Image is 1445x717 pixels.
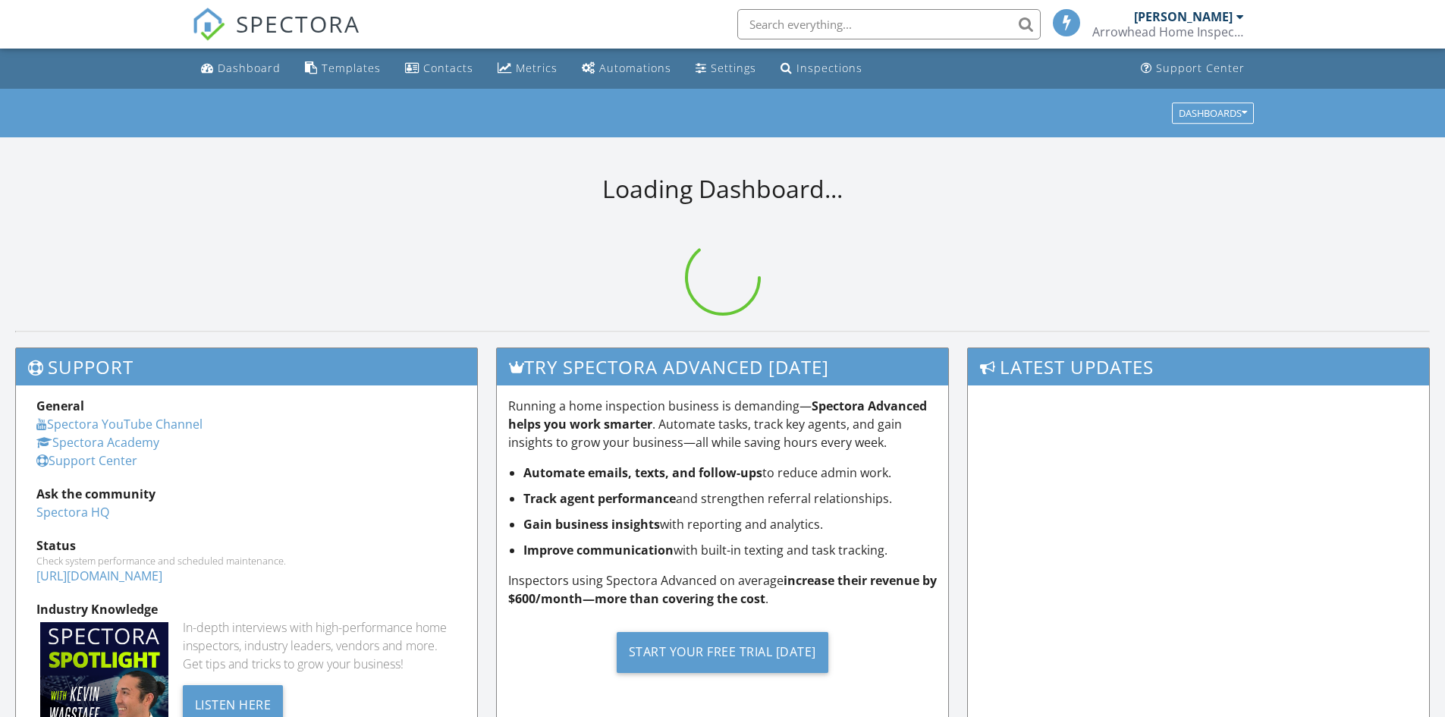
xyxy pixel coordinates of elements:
[576,55,677,83] a: Automations (Basic)
[192,8,225,41] img: The Best Home Inspection Software - Spectora
[737,9,1041,39] input: Search everything...
[796,61,862,75] div: Inspections
[508,571,938,608] p: Inspectors using Spectora Advanced on average .
[523,464,938,482] li: to reduce admin work.
[523,489,938,508] li: and strengthen referral relationships.
[36,600,457,618] div: Industry Knowledge
[1172,102,1254,124] button: Dashboards
[1179,108,1247,118] div: Dashboards
[1134,9,1233,24] div: [PERSON_NAME]
[523,542,674,558] strong: Improve communication
[36,398,84,414] strong: General
[508,620,938,684] a: Start Your Free Trial [DATE]
[36,504,109,520] a: Spectora HQ
[423,61,473,75] div: Contacts
[711,61,756,75] div: Settings
[16,348,477,385] h3: Support
[508,397,938,451] p: Running a home inspection business is demanding— . Automate tasks, track key agents, and gain ins...
[36,536,457,555] div: Status
[36,568,162,584] a: [URL][DOMAIN_NAME]
[36,555,457,567] div: Check system performance and scheduled maintenance.
[183,696,284,712] a: Listen Here
[192,20,360,52] a: SPECTORA
[1135,55,1251,83] a: Support Center
[497,348,949,385] h3: Try spectora advanced [DATE]
[36,452,137,469] a: Support Center
[968,348,1429,385] h3: Latest Updates
[508,398,927,432] strong: Spectora Advanced helps you work smarter
[322,61,381,75] div: Templates
[508,572,937,607] strong: increase their revenue by $600/month—more than covering the cost
[236,8,360,39] span: SPECTORA
[195,55,287,83] a: Dashboard
[492,55,564,83] a: Metrics
[523,464,762,481] strong: Automate emails, texts, and follow-ups
[516,61,558,75] div: Metrics
[36,434,159,451] a: Spectora Academy
[399,55,479,83] a: Contacts
[523,541,938,559] li: with built-in texting and task tracking.
[690,55,762,83] a: Settings
[774,55,869,83] a: Inspections
[1156,61,1245,75] div: Support Center
[36,416,203,432] a: Spectora YouTube Channel
[1092,24,1244,39] div: Arrowhead Home Inspections, LLC
[523,516,660,533] strong: Gain business insights
[523,490,676,507] strong: Track agent performance
[617,632,828,673] div: Start Your Free Trial [DATE]
[218,61,281,75] div: Dashboard
[523,515,938,533] li: with reporting and analytics.
[183,618,457,673] div: In-depth interviews with high-performance home inspectors, industry leaders, vendors and more. Ge...
[36,485,457,503] div: Ask the community
[599,61,671,75] div: Automations
[299,55,387,83] a: Templates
